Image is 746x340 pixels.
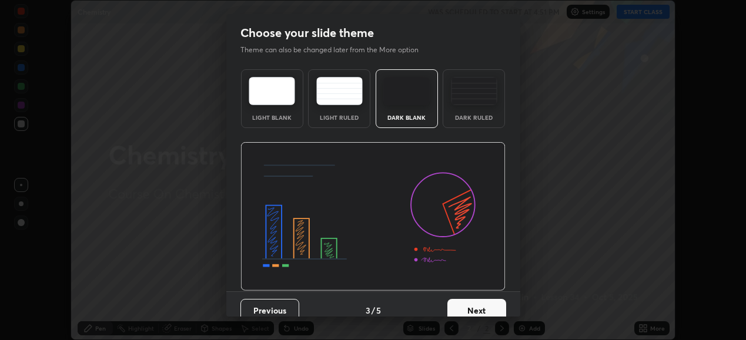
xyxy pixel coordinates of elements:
[447,299,506,322] button: Next
[376,304,381,317] h4: 5
[383,77,430,105] img: darkTheme.f0cc69e5.svg
[450,115,497,120] div: Dark Ruled
[249,115,296,120] div: Light Blank
[366,304,370,317] h4: 3
[372,304,375,317] h4: /
[383,115,430,120] div: Dark Blank
[316,77,363,105] img: lightRuledTheme.5fabf969.svg
[316,115,363,120] div: Light Ruled
[240,25,374,41] h2: Choose your slide theme
[249,77,295,105] img: lightTheme.e5ed3b09.svg
[240,299,299,322] button: Previous
[240,142,506,291] img: darkThemeBanner.d06ce4a2.svg
[240,45,431,55] p: Theme can also be changed later from the More option
[451,77,497,105] img: darkRuledTheme.de295e13.svg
